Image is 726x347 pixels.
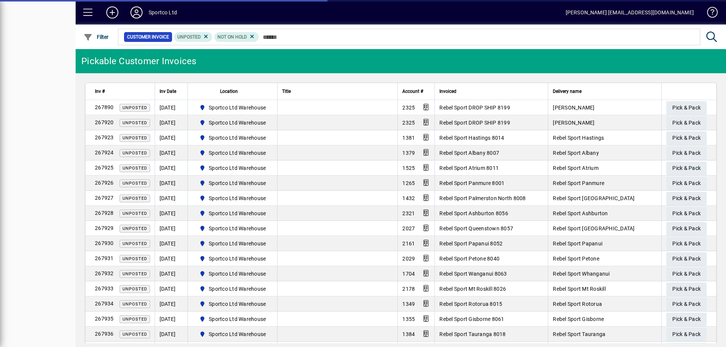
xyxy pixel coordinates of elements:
span: Rebel Sport Petone 8040 [439,256,500,262]
span: Inv Date [160,87,176,96]
button: Pick & Pack [666,222,707,236]
div: Sportco Ltd [149,6,177,19]
button: Pick & Pack [666,207,707,221]
span: Unposted [123,241,147,246]
span: Unposted [123,287,147,291]
span: Rebel Sport Mt Roskill [553,286,606,292]
span: Sportco Ltd Warehouse [196,254,269,263]
span: 267935 [95,316,114,322]
button: Pick & Pack [666,252,707,266]
button: Pick & Pack [666,237,707,251]
span: 2325 [402,120,415,126]
span: Unposted [123,317,147,322]
div: Account # [402,87,430,96]
td: [DATE] [155,281,188,296]
span: 1384 [402,331,415,337]
span: Rebel Sport Albany [553,150,599,156]
span: Unposted [123,332,147,337]
span: Unposted [123,271,147,276]
td: [DATE] [155,115,188,130]
span: Rebel Sport Papanui 8052 [439,241,503,247]
span: Unposted [177,34,201,40]
span: Rebel Sport Panmure 8001 [439,180,504,186]
span: 267928 [95,210,114,216]
td: [DATE] [155,251,188,266]
span: Rebel Sport DROP SHIP 8199 [439,105,510,111]
button: Add [100,6,124,19]
span: 267930 [95,240,114,246]
div: Inv # [95,87,150,96]
td: [DATE] [155,236,188,251]
span: Account # [402,87,423,96]
div: Pickable Customer Invoices [81,55,197,67]
span: Sportco Ltd Warehouse [209,164,266,172]
span: Sportco Ltd Warehouse [209,300,266,308]
mat-chip: Hold Status: Not On Hold [214,32,259,42]
span: Rebel Sport Gisborne [553,316,604,322]
button: Profile [124,6,149,19]
span: Rebel Sport Palmerston North 8008 [439,195,526,201]
span: Rebel Sport Rotorua [553,301,602,307]
span: Delivery name [553,87,582,96]
span: Unposted [123,166,147,171]
div: Invoiced [439,87,543,96]
span: 267923 [95,134,114,140]
td: [DATE] [155,191,188,206]
span: Rebel Sport Panmure [553,180,604,186]
td: [DATE] [155,100,188,115]
span: Sportco Ltd Warehouse [196,224,269,233]
span: Unposted [123,211,147,216]
span: Sportco Ltd Warehouse [209,210,266,217]
button: Pick & Pack [666,116,707,130]
td: [DATE] [155,312,188,327]
span: Rebel Sport Petone [553,256,599,262]
span: Pick & Pack [672,328,701,341]
span: Sportco Ltd Warehouse [196,209,269,218]
span: Sportco Ltd Warehouse [196,103,269,112]
span: 267890 [95,104,114,110]
td: [DATE] [155,327,188,342]
span: 267931 [95,255,114,261]
span: 1355 [402,316,415,322]
span: 1381 [402,135,415,141]
span: 1525 [402,165,415,171]
button: Pick & Pack [666,282,707,296]
span: Sportco Ltd Warehouse [209,225,266,232]
span: Sportco Ltd Warehouse [196,284,269,293]
span: Pick & Pack [672,192,701,205]
span: 1379 [402,150,415,156]
span: Sportco Ltd Warehouse [209,119,266,126]
td: [DATE] [155,221,188,236]
span: 267933 [95,285,114,291]
button: Pick & Pack [666,298,707,311]
span: Inv # [95,87,105,96]
td: [DATE] [155,130,188,145]
td: [DATE] [155,296,188,312]
span: Rebel Sport Ashburton [553,210,608,216]
td: [DATE] [155,206,188,221]
span: Pick & Pack [672,222,701,235]
span: Sportco Ltd Warehouse [209,179,266,187]
span: Rebel Sport Atrium [553,165,599,171]
span: 267924 [95,150,114,156]
span: 267920 [95,119,114,125]
span: Pick & Pack [672,298,701,310]
span: Sportco Ltd Warehouse [209,194,266,202]
span: Customer Invoice [127,33,169,41]
span: Sportco Ltd Warehouse [209,315,266,323]
span: 2325 [402,105,415,111]
button: Pick & Pack [666,177,707,190]
button: Pick & Pack [666,101,707,115]
span: Pick & Pack [672,268,701,280]
td: [DATE] [155,145,188,160]
span: 1432 [402,195,415,201]
button: Pick & Pack [666,147,707,160]
span: Pick & Pack [672,102,701,114]
button: Pick & Pack [666,192,707,205]
button: Pick & Pack [666,267,707,281]
span: Sportco Ltd Warehouse [209,240,266,247]
span: Rebel Sport Papanui [553,241,602,247]
span: Sportco Ltd Warehouse [209,104,266,111]
span: Rebel Sport Mt Roskill 8026 [439,286,506,292]
span: 267925 [95,165,114,171]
